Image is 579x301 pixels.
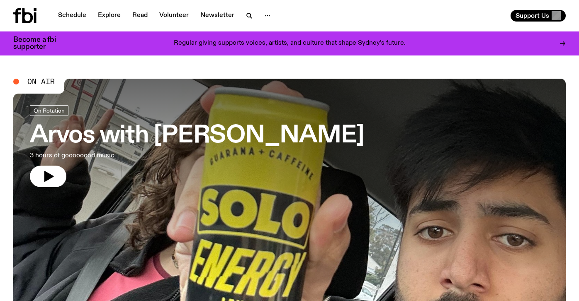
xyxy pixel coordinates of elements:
[53,10,91,22] a: Schedule
[27,78,55,85] span: On Air
[127,10,153,22] a: Read
[195,10,239,22] a: Newsletter
[30,151,242,161] p: 3 hours of goooooood music
[154,10,194,22] a: Volunteer
[13,36,66,51] h3: Become a fbi supporter
[93,10,126,22] a: Explore
[174,40,406,47] p: Regular giving supports voices, artists, and culture that shape Sydney’s future.
[30,124,364,147] h3: Arvos with [PERSON_NAME]
[516,12,549,19] span: Support Us
[34,107,65,113] span: On Rotation
[30,105,364,187] a: Arvos with [PERSON_NAME]3 hours of goooooood music
[511,10,566,22] button: Support Us
[30,105,68,116] a: On Rotation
